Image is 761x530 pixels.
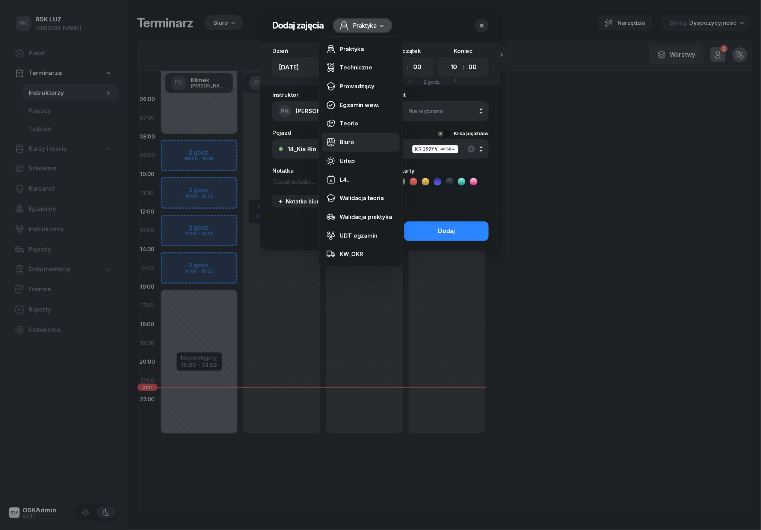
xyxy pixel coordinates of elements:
div: UDT egzamin [340,231,377,241]
div: Urlop [340,156,355,166]
div: KR 399YV (14) [412,145,459,154]
button: Kilka pojazdów [437,130,489,137]
span: Praktyka [340,45,364,53]
button: PK[PERSON_NAME] [272,101,376,121]
div: : [463,63,464,72]
div: KW_OKR [340,249,363,259]
div: Walidacja teoria [340,193,384,203]
div: : [408,63,409,72]
div: Kilka pojazdów [454,130,489,137]
button: Notatka biurowa [272,195,335,208]
div: Dodaj [438,226,455,236]
div: Techniczne [340,63,372,72]
h2: Dodaj zajęcia [272,20,324,32]
button: 14_Kia RioKR 399YV (14) [272,139,489,159]
button: Dodaj [404,221,489,241]
div: Egzamin wew. [340,100,379,110]
div: 14_Kia Rio [287,146,316,152]
span: [PERSON_NAME] [296,107,343,114]
span: PK [281,108,290,114]
div: Walidacja praktyka [340,212,392,222]
div: Biuro [340,137,354,147]
div: Prowadzący [340,81,374,91]
span: Praktyka [353,21,377,30]
div: L4_ [340,175,350,185]
div: Notatka biurowa [278,198,330,205]
span: Nie wybrano [408,106,482,116]
div: Teoria [340,119,358,128]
